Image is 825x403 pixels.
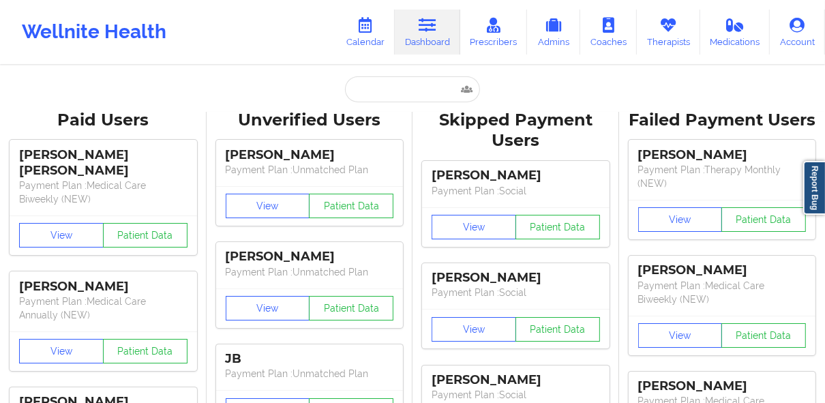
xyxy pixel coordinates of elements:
[638,279,807,306] p: Payment Plan : Medical Care Biweekly (NEW)
[527,10,580,55] a: Admins
[515,215,600,239] button: Patient Data
[432,215,516,239] button: View
[580,10,637,55] a: Coaches
[216,110,404,131] div: Unverified Users
[226,296,310,320] button: View
[309,194,393,218] button: Patient Data
[226,265,394,279] p: Payment Plan : Unmatched Plan
[19,147,187,179] div: [PERSON_NAME] [PERSON_NAME]
[432,286,600,299] p: Payment Plan : Social
[19,179,187,206] p: Payment Plan : Medical Care Biweekly (NEW)
[638,263,807,278] div: [PERSON_NAME]
[638,163,807,190] p: Payment Plan : Therapy Monthly (NEW)
[432,168,600,183] div: [PERSON_NAME]
[395,10,460,55] a: Dashboard
[721,207,806,232] button: Patient Data
[460,10,528,55] a: Prescribers
[629,110,816,131] div: Failed Payment Users
[226,367,394,380] p: Payment Plan : Unmatched Plan
[19,339,104,363] button: View
[336,10,395,55] a: Calendar
[226,147,394,163] div: [PERSON_NAME]
[432,388,600,402] p: Payment Plan : Social
[637,10,700,55] a: Therapists
[638,378,807,394] div: [PERSON_NAME]
[638,207,723,232] button: View
[226,163,394,177] p: Payment Plan : Unmatched Plan
[638,323,723,348] button: View
[803,161,825,215] a: Report Bug
[226,249,394,265] div: [PERSON_NAME]
[226,194,310,218] button: View
[432,317,516,342] button: View
[422,110,610,152] div: Skipped Payment Users
[309,296,393,320] button: Patient Data
[19,279,187,295] div: [PERSON_NAME]
[700,10,770,55] a: Medications
[226,351,394,367] div: JB
[432,372,600,388] div: [PERSON_NAME]
[432,270,600,286] div: [PERSON_NAME]
[103,339,187,363] button: Patient Data
[515,317,600,342] button: Patient Data
[10,110,197,131] div: Paid Users
[432,184,600,198] p: Payment Plan : Social
[770,10,825,55] a: Account
[721,323,806,348] button: Patient Data
[19,223,104,248] button: View
[103,223,187,248] button: Patient Data
[19,295,187,322] p: Payment Plan : Medical Care Annually (NEW)
[638,147,807,163] div: [PERSON_NAME]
